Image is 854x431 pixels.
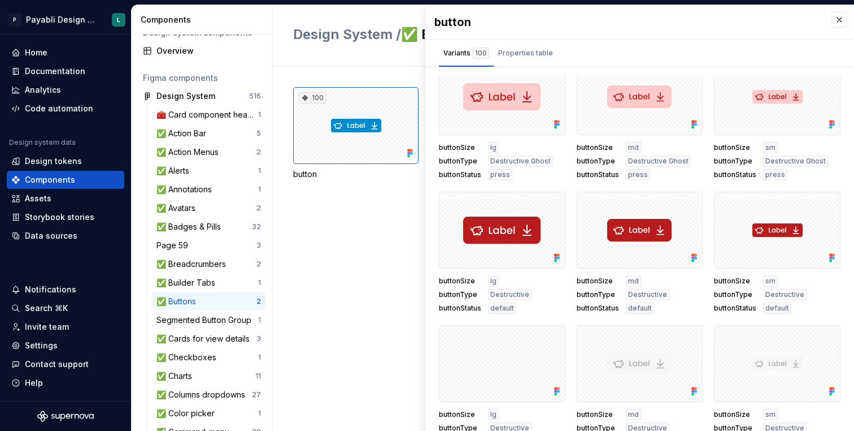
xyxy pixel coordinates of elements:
[152,180,265,199] a: ✅ Annotations1
[156,146,223,158] div: ✅ Action Menus
[258,409,261,418] div: 1
[577,304,619,313] span: buttonStatus
[7,62,124,80] a: Documentation
[156,408,219,419] div: ✅ Color picker
[152,367,265,385] a: ✅ Charts11
[714,170,756,179] span: buttonStatus
[7,299,124,317] button: Search ⌘K
[156,240,193,251] div: Page 59
[628,170,648,179] span: press
[152,143,265,161] a: ✅ Action Menus2
[7,189,124,208] a: Assets
[490,304,514,313] span: default
[138,87,265,105] a: Design System516
[25,230,77,242] div: Data sources
[439,290,481,299] span: buttonType
[490,170,510,179] span: press
[439,277,481,286] span: buttonSize
[156,202,200,214] div: ✅ Avatars
[490,143,496,152] span: lg
[293,87,419,180] div: 100button
[152,218,265,236] a: ✅ Badges & Pills32
[439,157,481,166] span: buttonType
[490,290,529,299] span: Destructive
[7,208,124,226] a: Storybook stories
[7,152,124,170] a: Design tokens
[7,81,124,99] a: Analytics
[498,48,553,59] div: Properties table
[577,143,619,152] span: buttonSize
[293,169,419,180] div: button
[25,156,82,167] div: Design tokens
[439,170,481,179] span: buttonStatus
[258,278,261,287] div: 1
[25,174,75,186] div: Components
[473,48,489,59] div: 100
[7,100,124,118] a: Code automation
[7,171,124,189] a: Components
[256,260,261,269] div: 2
[152,348,265,367] a: ✅ Checkboxes1
[258,166,261,175] div: 1
[256,148,261,157] div: 2
[156,389,250,400] div: ✅ Columns dropdowns
[156,296,201,307] div: ✅ Buttons
[25,340,58,351] div: Settings
[152,292,265,311] a: ✅ Buttons2
[152,274,265,292] a: ✅ Builder Tabs1
[37,411,94,422] a: Supernova Logo
[7,318,124,336] a: Invite team
[152,255,265,273] a: ✅ Breadcrumbers2
[2,7,129,32] button: PPayabli Design SystemL
[7,281,124,299] button: Notifications
[258,110,261,119] div: 1
[293,26,401,42] span: Design System /
[152,199,265,217] a: ✅ Avatars2
[25,284,76,295] div: Notifications
[714,157,756,166] span: buttonType
[156,352,221,363] div: ✅ Checkboxes
[249,92,261,101] div: 516
[152,311,265,329] a: Segmented Button Group1
[765,170,785,179] span: press
[156,370,197,382] div: ✅ Charts
[25,321,69,333] div: Invite team
[577,170,619,179] span: buttonStatus
[258,316,261,325] div: 1
[25,84,61,96] div: Analytics
[25,359,89,370] div: Contact support
[156,277,220,288] div: ✅ Builder Tabs
[7,44,124,62] a: Home
[258,185,261,194] div: 1
[628,143,639,152] span: md
[152,236,265,255] a: Page 593
[25,47,47,58] div: Home
[439,304,481,313] span: buttonStatus
[258,353,261,362] div: 1
[7,227,124,245] a: Data sources
[256,334,261,343] div: 3
[628,157,689,166] span: Destructive Ghost
[256,241,261,250] div: 3
[765,157,826,166] span: Destructive Ghost
[156,165,194,176] div: ✅ Alerts
[714,143,756,152] span: buttonSize
[25,103,93,114] div: Code automation
[256,129,261,138] div: 5
[256,297,261,306] div: 2
[156,90,215,102] div: Design System
[252,390,261,399] div: 27
[156,221,225,232] div: ✅ Badges & Pills
[439,410,481,419] span: buttonSize
[25,212,94,223] div: Storybook stories
[7,337,124,355] a: Settings
[293,25,517,44] h2: ✅ Buttons
[152,386,265,404] a: ✅ Columns dropdowns27
[577,157,619,166] span: buttonType
[8,13,21,27] div: P
[156,109,258,120] div: 🧰 Card component headings (internal)
[577,410,619,419] span: buttonSize
[141,14,268,25] div: Components
[490,157,551,166] span: Destructive Ghost
[25,193,51,204] div: Assets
